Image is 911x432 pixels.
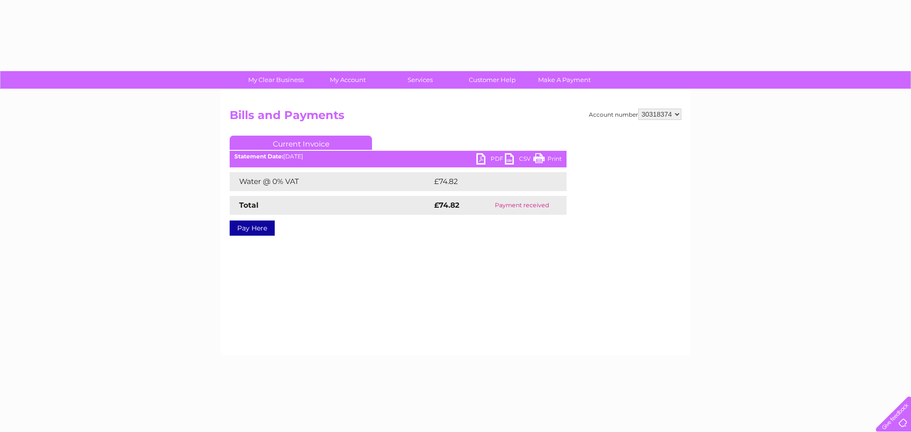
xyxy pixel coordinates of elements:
div: Account number [589,109,681,120]
a: Print [533,153,562,167]
a: PDF [476,153,505,167]
a: Services [381,71,459,89]
a: Customer Help [453,71,531,89]
strong: Total [239,201,259,210]
a: CSV [505,153,533,167]
a: My Clear Business [237,71,315,89]
a: Make A Payment [525,71,604,89]
td: Payment received [477,196,567,215]
a: Current Invoice [230,136,372,150]
a: My Account [309,71,387,89]
b: Statement Date: [234,153,283,160]
div: [DATE] [230,153,567,160]
h2: Bills and Payments [230,109,681,127]
td: £74.82 [432,172,547,191]
td: Water @ 0% VAT [230,172,432,191]
a: Pay Here [230,221,275,236]
strong: £74.82 [434,201,459,210]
